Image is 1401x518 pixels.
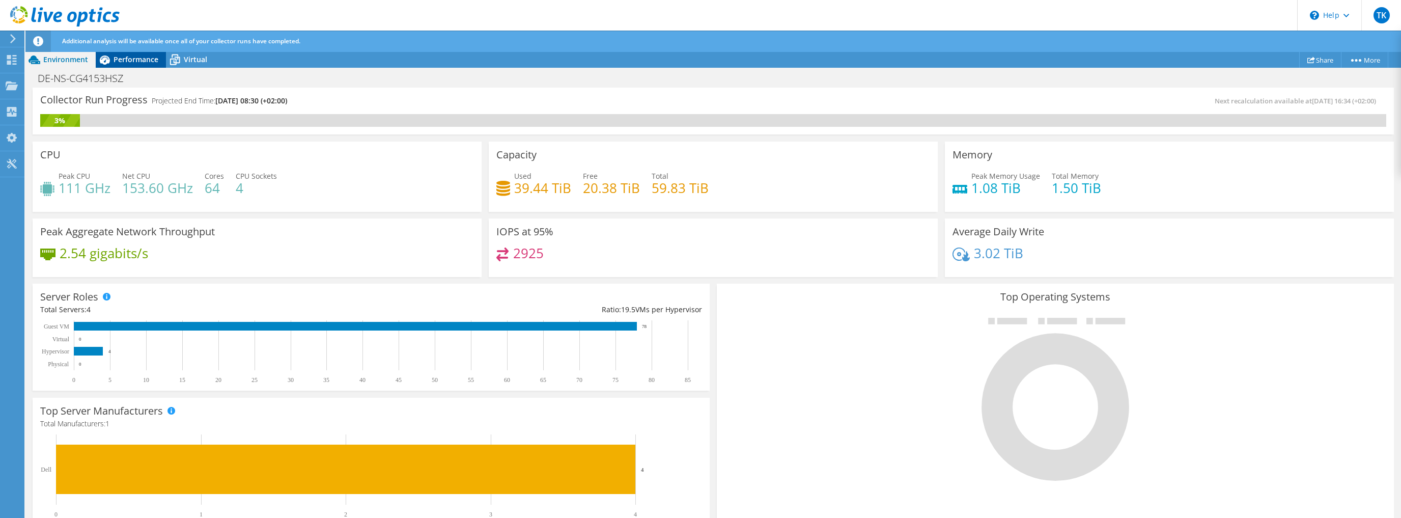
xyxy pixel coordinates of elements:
text: Dell [41,466,51,473]
h4: 64 [205,182,224,194]
div: 3% [40,115,80,126]
div: Ratio: VMs per Hypervisor [371,304,702,315]
text: 10 [143,376,149,384]
text: 85 [685,376,691,384]
span: 1 [105,419,109,428]
span: Used [514,171,531,181]
span: 19.5 [621,305,635,314]
h4: 153.60 GHz [122,182,193,194]
h4: 3.02 TiB [974,248,1023,259]
span: Total Memory [1052,171,1099,181]
h4: 1.08 TiB [971,182,1040,194]
h3: CPU [40,149,61,160]
text: 55 [468,376,474,384]
text: 2 [344,511,347,518]
text: 0 [54,511,58,518]
span: [DATE] 16:34 (+02:00) [1312,96,1376,105]
text: 60 [504,376,510,384]
span: Virtual [184,54,207,64]
h4: 2925 [513,248,544,259]
span: Performance [114,54,158,64]
text: 45 [396,376,402,384]
text: 78 [642,324,647,329]
h3: IOPS at 95% [496,226,553,237]
text: Guest VM [44,323,69,330]
span: CPU Sockets [236,171,277,181]
span: [DATE] 08:30 (+02:00) [215,96,287,105]
text: 3 [489,511,492,518]
span: Net CPU [122,171,150,181]
h3: Capacity [496,149,537,160]
h4: 2.54 gigabits/s [60,248,148,259]
h1: DE-NS-CG4153HSZ [33,73,139,84]
text: 0 [72,376,75,384]
text: 50 [432,376,438,384]
span: Peak Memory Usage [971,171,1040,181]
h4: Total Manufacturers: [40,418,702,429]
a: More [1341,52,1388,68]
span: Free [583,171,598,181]
text: 15 [179,376,185,384]
svg: \n [1310,11,1319,20]
span: Additional analysis will be available once all of your collector runs have completed. [62,37,300,45]
text: 0 [79,362,81,367]
span: Cores [205,171,224,181]
span: Total [652,171,668,181]
text: 70 [576,376,582,384]
text: 5 [108,376,111,384]
text: 80 [649,376,655,384]
text: 4 [634,511,637,518]
text: Hypervisor [42,348,69,355]
text: 4 [641,467,644,473]
text: 4 [108,349,111,354]
text: 40 [359,376,366,384]
a: Share [1299,52,1341,68]
text: 20 [215,376,221,384]
span: Next recalculation available at [1215,96,1381,105]
h3: Average Daily Write [952,226,1044,237]
h3: Top Server Manufacturers [40,405,163,417]
text: Virtual [52,336,70,343]
h4: 59.83 TiB [652,182,709,194]
h3: Top Operating Systems [724,291,1386,303]
h4: 4 [236,182,277,194]
text: 75 [612,376,619,384]
span: TK [1374,7,1390,23]
h4: 111 GHz [59,182,110,194]
h4: 1.50 TiB [1052,182,1101,194]
text: 0 [79,337,81,342]
span: Environment [43,54,88,64]
h4: Projected End Time: [152,95,287,106]
text: 65 [540,376,546,384]
text: 35 [323,376,329,384]
text: 25 [251,376,258,384]
text: 1 [200,511,203,518]
h3: Server Roles [40,291,98,303]
h4: 39.44 TiB [514,182,571,194]
span: 4 [87,305,91,314]
text: 30 [288,376,294,384]
span: Peak CPU [59,171,90,181]
div: Total Servers: [40,304,371,315]
h3: Peak Aggregate Network Throughput [40,226,215,237]
h4: 20.38 TiB [583,182,640,194]
text: Physical [48,361,69,368]
h3: Memory [952,149,992,160]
